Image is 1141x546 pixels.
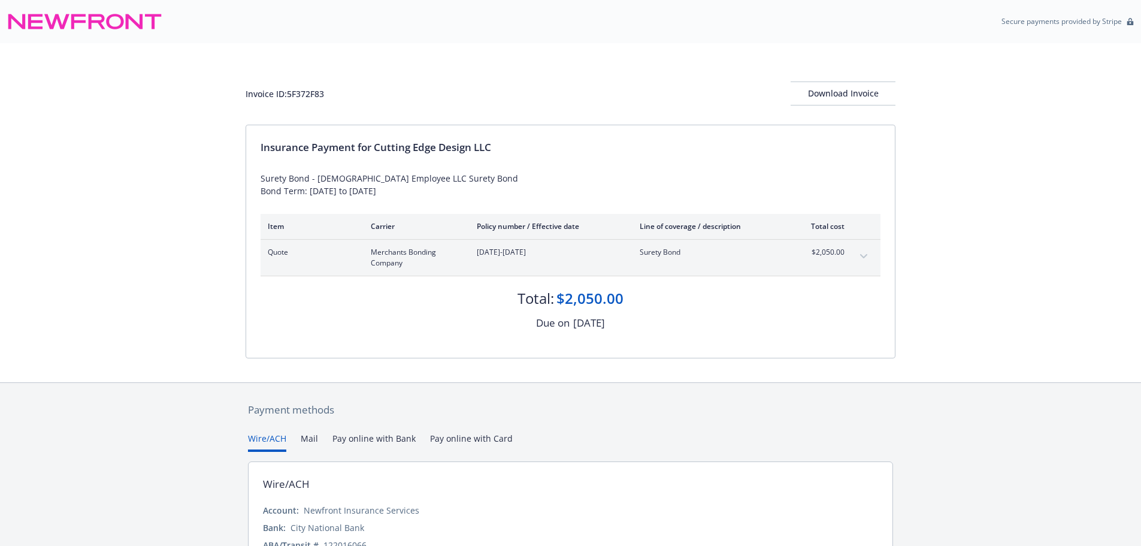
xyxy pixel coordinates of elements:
div: Due on [536,315,570,331]
button: Wire/ACH [248,432,286,452]
div: Insurance Payment for Cutting Edge Design LLC [261,140,880,155]
div: [DATE] [573,315,605,331]
span: Merchants Bonding Company [371,247,458,269]
button: Download Invoice [791,82,895,105]
button: Pay online with Card [430,432,513,452]
div: Download Invoice [791,82,895,105]
button: Pay online with Bank [332,432,416,452]
button: Mail [301,432,318,452]
div: City National Bank [290,521,364,534]
div: Total: [517,288,554,309]
span: $2,050.00 [800,247,845,258]
p: Secure payments provided by Stripe [1001,16,1122,26]
div: Account: [263,504,299,517]
div: Invoice ID: 5F372F83 [246,88,324,100]
span: Quote [268,247,352,258]
div: Bank: [263,521,286,534]
div: $2,050.00 [556,288,624,309]
div: Surety Bond - [DEMOGRAPHIC_DATA] Employee LLC Surety Bond Bond Term: [DATE] to [DATE] [261,172,880,197]
div: Wire/ACH [263,476,310,492]
span: [DATE]-[DATE] [477,247,621,258]
div: Payment methods [248,402,893,418]
div: Item [268,221,352,231]
div: Policy number / Effective date [477,221,621,231]
span: Surety Bond [640,247,780,258]
div: Newfront Insurance Services [304,504,419,517]
div: Line of coverage / description [640,221,780,231]
button: expand content [854,247,873,266]
div: Carrier [371,221,458,231]
div: QuoteMerchants Bonding Company[DATE]-[DATE]Surety Bond$2,050.00expand content [261,240,880,276]
div: Total cost [800,221,845,231]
